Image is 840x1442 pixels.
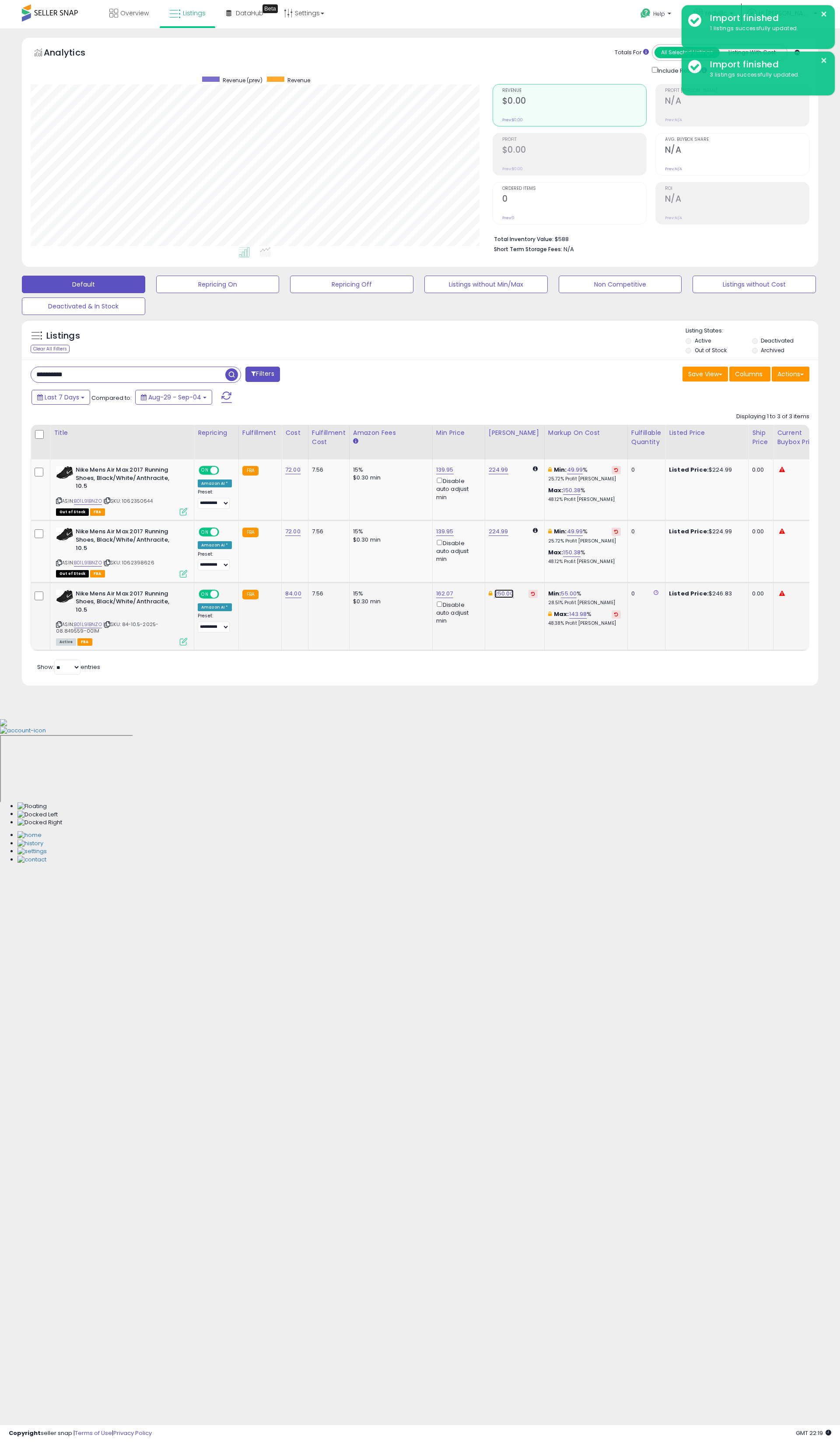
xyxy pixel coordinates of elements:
span: FBA [77,638,92,646]
div: 0.00 [752,590,766,598]
div: ASIN: [56,590,187,645]
div: Amazon Fees [353,428,429,437]
div: % [548,590,621,606]
div: Import finished [703,58,828,71]
small: Prev: N/A [665,215,682,220]
div: 0 [631,590,658,598]
a: 224.99 [489,527,508,536]
h2: N/A [665,194,809,206]
img: Docked Right [17,819,62,827]
div: $224.99 [669,466,742,474]
div: $0.30 min [353,536,426,544]
span: OFF [218,528,232,536]
label: Active [695,337,711,344]
div: 0 [631,466,658,474]
span: FBA [90,508,105,516]
span: Aug-29 - Sep-04 [148,393,201,402]
span: ON [199,467,210,474]
span: All listings currently available for purchase on Amazon [56,638,76,646]
div: Disable auto adjust min [436,538,478,563]
span: | SKU: 84-10.5-2025-08.849559-001M [56,621,158,634]
div: 3 listings successfully updated. [703,71,828,79]
label: Deactivated [761,337,794,344]
div: 0.00 [752,466,766,474]
p: 28.51% Profit [PERSON_NAME] [548,600,621,606]
a: 250.00 [494,589,514,598]
div: Preset: [198,613,232,633]
span: Ordered Items [502,186,646,191]
button: × [820,9,827,20]
div: Preset: [198,551,232,571]
a: 72.00 [285,527,301,536]
a: 139.95 [436,465,454,474]
div: Markup on Cost [548,428,624,437]
div: 7.56 [312,590,343,598]
button: Listings without Min/Max [424,276,548,293]
button: Default [22,276,145,293]
a: 72.00 [285,465,301,474]
div: 15% [353,528,426,535]
p: 25.72% Profit [PERSON_NAME] [548,476,621,482]
h2: N/A [665,145,809,157]
div: 15% [353,590,426,598]
div: 7.56 [312,528,343,535]
div: Listed Price [669,428,745,437]
div: Min Price [436,428,481,437]
span: Help [653,10,665,17]
b: Max: [548,486,563,494]
small: FBA [242,590,259,599]
span: FBA [90,570,105,577]
button: Actions [772,367,809,381]
li: $588 [494,233,803,244]
div: $224.99 [669,528,742,535]
div: % [548,466,621,482]
div: Cost [285,428,304,437]
small: Prev: $0.00 [502,117,523,122]
a: B01L91BNZO [74,497,102,505]
img: Floating [17,802,47,811]
button: Columns [729,367,770,381]
div: % [548,528,621,544]
button: Non Competitive [559,276,682,293]
h2: 0 [502,194,646,206]
button: Repricing Off [290,276,413,293]
b: Nike Mens Air Max 2017 Running Shoes, Black/White/Anthracite, 10.5 [76,590,182,616]
p: 25.72% Profit [PERSON_NAME] [548,538,621,544]
div: 15% [353,466,426,474]
div: Clear All Filters [31,345,70,353]
span: ROI [665,186,809,191]
img: 51uGybfG9PL._SL40_.jpg [56,466,73,479]
span: Revenue [502,88,646,93]
div: Disable auto adjust min [436,476,478,501]
p: Listing States: [686,327,818,335]
small: Prev: $0.00 [502,166,523,171]
b: Total Inventory Value: [494,235,553,243]
img: Contact [17,856,46,864]
div: Fulfillment Cost [312,428,346,447]
div: Ship Price [752,428,770,447]
div: Current Buybox Price [777,428,822,447]
div: 1 listings successfully updated. [703,24,828,33]
button: Deactivated & In Stock [22,297,145,315]
span: ON [199,590,210,598]
span: Show: entries [37,663,100,671]
h5: Analytics [44,46,102,61]
a: 84.00 [285,589,301,598]
img: 51uGybfG9PL._SL40_.jpg [56,590,73,603]
div: % [548,486,621,503]
h2: $0.00 [502,145,646,157]
a: 55.00 [561,589,577,598]
small: Prev: 0 [502,215,514,220]
div: Amazon AI * [198,603,232,611]
span: Revenue (prev) [223,77,262,84]
a: 162.07 [436,589,453,598]
b: Max: [554,610,569,618]
span: N/A [563,245,574,253]
a: 49.99 [567,465,583,474]
b: Listed Price: [669,589,709,598]
span: Overview [120,9,149,17]
span: Listings [183,9,206,17]
a: 150.38 [563,548,581,557]
button: × [820,55,827,66]
b: Nike Mens Air Max 2017 Running Shoes, Black/White/Anthracite, 10.5 [76,466,182,493]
